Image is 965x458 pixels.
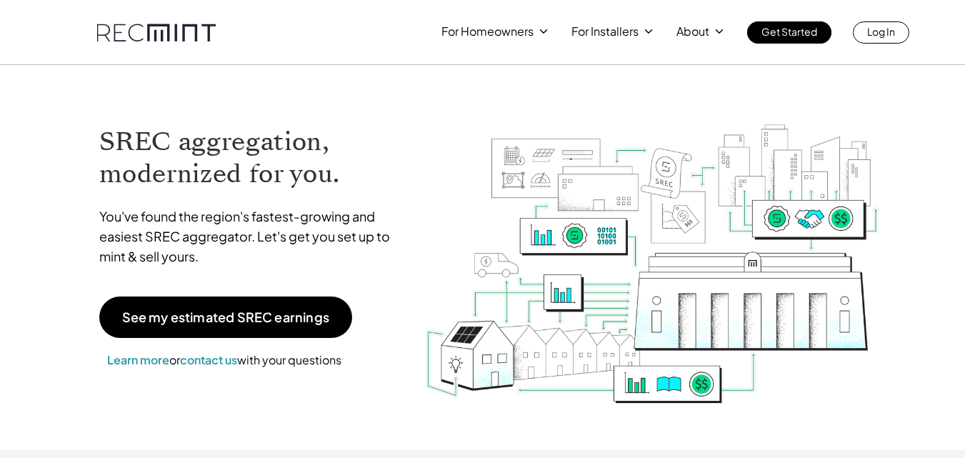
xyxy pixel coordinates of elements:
p: Log In [867,21,895,41]
h1: SREC aggregation, modernized for you. [99,126,404,190]
p: About [676,21,709,41]
a: Log In [853,21,909,44]
p: For Homeowners [441,21,534,41]
img: RECmint value cycle [424,86,880,407]
a: Learn more [107,352,169,367]
a: See my estimated SREC earnings [99,297,352,338]
p: or with your questions [99,351,349,369]
p: Get Started [761,21,817,41]
a: Get Started [747,21,831,44]
p: See my estimated SREC earnings [122,311,329,324]
p: For Installers [571,21,639,41]
p: You've found the region's fastest-growing and easiest SREC aggregator. Let's get you set up to mi... [99,206,404,267]
a: contact us [180,352,237,367]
